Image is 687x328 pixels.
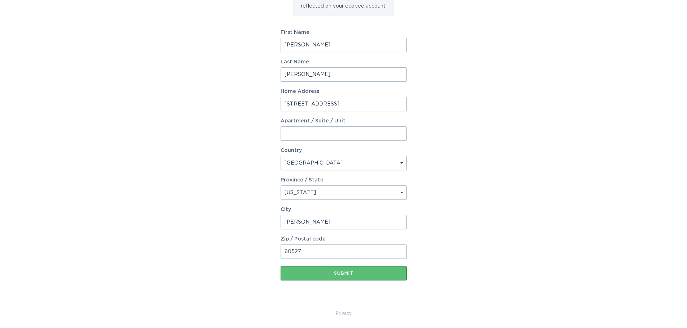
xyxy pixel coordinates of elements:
label: First Name [281,30,407,35]
label: Country [281,148,302,153]
label: Zip / Postal code [281,237,407,242]
label: Home Address [281,89,407,94]
label: City [281,207,407,212]
div: Submit [284,271,403,275]
label: Province / State [281,178,323,183]
button: Submit [281,266,407,280]
a: Privacy Policy & Terms of Use [336,309,352,317]
label: Last Name [281,59,407,64]
label: Apartment / Suite / Unit [281,118,407,123]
